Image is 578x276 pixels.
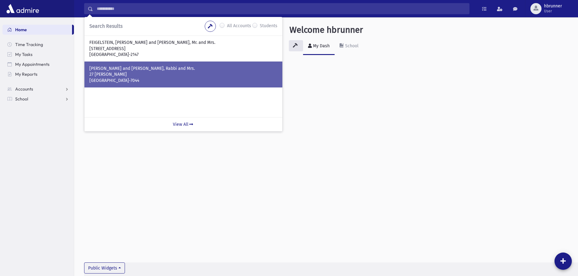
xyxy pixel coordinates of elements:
a: Time Tracking [2,40,74,49]
a: School [2,94,74,104]
p: [GEOGRAPHIC_DATA]-2147 [89,52,277,58]
span: School [15,96,28,102]
input: Search [93,3,469,14]
span: Search Results [89,23,122,29]
p: 27 [PERSON_NAME] [89,71,277,78]
p: [STREET_ADDRESS] [89,46,277,52]
div: My Dash [312,43,330,49]
label: Students [260,23,277,30]
a: My Reports [2,69,74,79]
h3: Welcome hbrunner [289,25,363,35]
a: My Dash [303,38,335,55]
span: My Reports [15,71,37,77]
p: [PERSON_NAME] and [PERSON_NAME], Rabbi and Mrs. [89,66,277,72]
p: [GEOGRAPHIC_DATA]-7044 [89,78,277,84]
span: My Tasks [15,52,32,57]
a: My Tasks [2,49,74,59]
a: My Appointments [2,59,74,69]
img: AdmirePro [5,2,41,15]
span: Home [15,27,27,32]
span: Time Tracking [15,42,43,47]
span: Accounts [15,86,33,92]
span: hbrunner [544,4,562,9]
label: All Accounts [227,23,251,30]
a: Home [2,25,72,35]
a: School [335,38,363,55]
a: View All [84,117,282,131]
button: Public Widgets [84,262,125,274]
span: My Appointments [15,62,49,67]
p: FEIGELSTEIN, [PERSON_NAME] and [PERSON_NAME], Mr. and Mrs. [89,40,277,46]
a: Accounts [2,84,74,94]
span: User [544,9,562,14]
div: School [344,43,358,49]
